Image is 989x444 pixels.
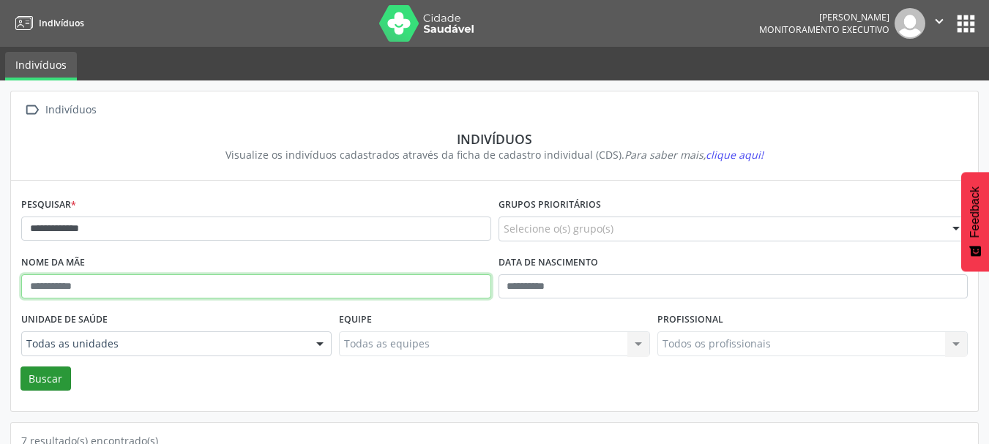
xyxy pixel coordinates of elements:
[5,52,77,80] a: Indivíduos
[20,366,71,391] button: Buscar
[657,309,723,331] label: Profissional
[759,23,889,36] span: Monitoramento Executivo
[10,11,84,35] a: Indivíduos
[706,148,764,162] span: clique aqui!
[624,148,764,162] i: Para saber mais,
[504,221,613,236] span: Selecione o(s) grupo(s)
[21,99,99,121] a:  Indivíduos
[759,11,889,23] div: [PERSON_NAME]
[953,11,979,37] button: apps
[21,252,85,274] label: Nome da mãe
[39,17,84,29] span: Indivíduos
[969,187,982,238] span: Feedback
[31,131,958,147] div: Indivíduos
[895,8,925,39] img: img
[339,309,372,331] label: Equipe
[21,99,42,121] i: 
[931,13,947,29] i: 
[42,99,99,121] div: Indivíduos
[21,309,108,331] label: Unidade de saúde
[925,8,953,39] button: 
[21,194,76,217] label: Pesquisar
[499,252,598,274] label: Data de nascimento
[961,172,989,271] button: Feedback - Mostrar pesquisa
[31,147,958,162] div: Visualize os indivíduos cadastrados através da ficha de cadastro individual (CDS).
[499,194,601,217] label: Grupos prioritários
[26,336,302,351] span: Todas as unidades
